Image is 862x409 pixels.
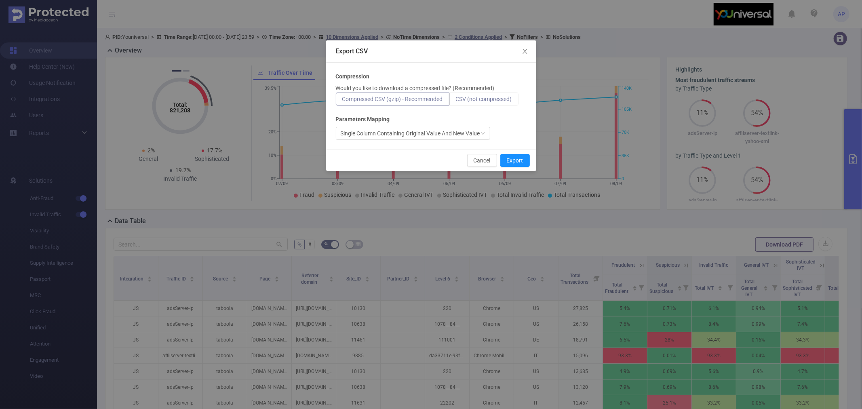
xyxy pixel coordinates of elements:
span: Compressed CSV (gzip) - Recommended [342,96,443,102]
i: icon: close [522,48,528,55]
button: Export [500,154,530,167]
span: CSV (not compressed) [456,96,512,102]
b: Compression [336,72,370,81]
button: Close [514,40,536,63]
p: Would you like to download a compressed file? (Recommended) [336,84,495,93]
button: Cancel [467,154,497,167]
b: Parameters Mapping [336,115,390,124]
div: Single Column Containing Original Value And New Value [341,127,480,139]
div: Export CSV [336,47,527,56]
i: icon: down [481,131,485,137]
